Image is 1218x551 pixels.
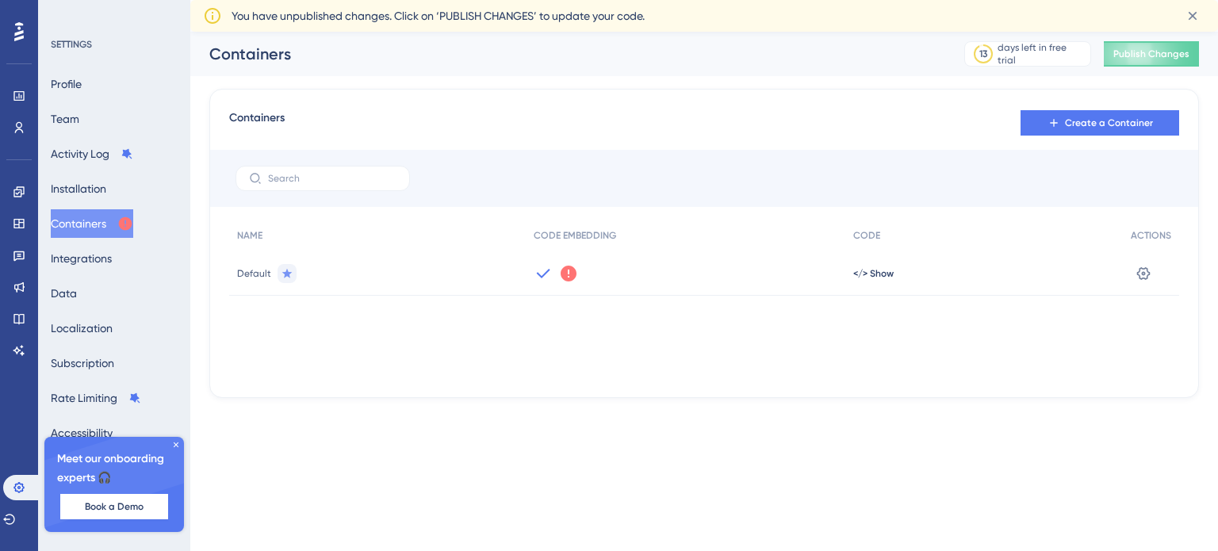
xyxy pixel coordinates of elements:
[51,419,113,447] button: Accessibility
[51,174,106,203] button: Installation
[237,229,262,242] span: NAME
[51,209,133,238] button: Containers
[1104,41,1199,67] button: Publish Changes
[51,279,77,308] button: Data
[51,140,133,168] button: Activity Log
[1021,110,1179,136] button: Create a Container
[60,494,168,519] button: Book a Demo
[57,450,171,488] span: Meet our onboarding experts 🎧
[51,244,112,273] button: Integrations
[209,43,925,65] div: Containers
[1131,229,1171,242] span: ACTIONS
[51,105,79,133] button: Team
[853,229,880,242] span: CODE
[51,70,82,98] button: Profile
[51,384,141,412] button: Rate Limiting
[979,48,987,60] div: 13
[237,267,271,280] span: Default
[85,500,144,513] span: Book a Demo
[534,229,616,242] span: CODE EMBEDDING
[268,173,396,184] input: Search
[229,109,285,137] span: Containers
[51,38,179,51] div: SETTINGS
[853,267,894,280] button: </> Show
[1065,117,1153,129] span: Create a Container
[51,314,113,342] button: Localization
[51,349,114,377] button: Subscription
[998,41,1086,67] div: days left in free trial
[232,6,645,25] span: You have unpublished changes. Click on ‘PUBLISH CHANGES’ to update your code.
[1113,48,1189,60] span: Publish Changes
